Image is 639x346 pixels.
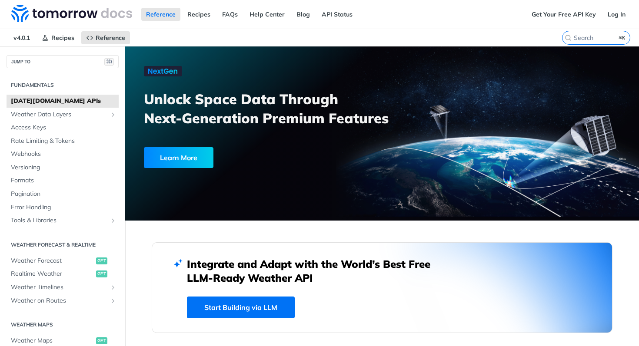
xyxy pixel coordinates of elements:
span: get [96,270,107,277]
span: Tools & Libraries [11,216,107,225]
a: Versioning [7,161,119,174]
img: NextGen [144,66,182,76]
a: FAQs [217,8,243,21]
a: Tools & LibrariesShow subpages for Tools & Libraries [7,214,119,227]
h2: Weather Forecast & realtime [7,241,119,249]
a: Help Center [245,8,290,21]
span: v4.0.1 [9,31,35,44]
button: Show subpages for Weather on Routes [110,297,116,304]
span: Rate Limiting & Tokens [11,137,116,145]
h2: Integrate and Adapt with the World’s Best Free LLM-Ready Weather API [187,257,443,285]
span: Recipes [51,34,74,42]
span: Versioning [11,163,116,172]
svg: Search [565,34,572,41]
span: Access Keys [11,123,116,132]
button: Show subpages for Tools & Libraries [110,217,116,224]
span: Weather Forecast [11,257,94,265]
span: [DATE][DOMAIN_NAME] APIs [11,97,116,105]
span: get [96,257,107,264]
a: Recipes [37,31,79,44]
button: Show subpages for Weather Data Layers [110,111,116,118]
a: Blog [292,8,315,21]
a: Learn More [144,147,342,168]
a: Webhooks [7,148,119,161]
a: Log In [603,8,630,21]
span: Error Handling [11,203,116,212]
a: Formats [7,174,119,187]
a: Recipes [183,8,215,21]
span: Reference [96,34,125,42]
button: Show subpages for Weather Timelines [110,284,116,291]
button: JUMP TO⌘/ [7,55,119,68]
a: [DATE][DOMAIN_NAME] APIs [7,95,119,108]
span: Webhooks [11,150,116,158]
span: Realtime Weather [11,270,94,278]
a: Realtime Weatherget [7,267,119,280]
a: Reference [81,31,130,44]
a: API Status [317,8,357,21]
h3: Unlock Space Data Through Next-Generation Premium Features [144,89,392,128]
span: Weather Maps [11,336,94,345]
a: Get Your Free API Key [527,8,601,21]
a: Weather on RoutesShow subpages for Weather on Routes [7,294,119,307]
a: Rate Limiting & Tokens [7,135,119,148]
img: Tomorrow.io Weather API Docs [11,5,132,22]
a: Weather Data LayersShow subpages for Weather Data Layers [7,108,119,121]
a: Reference [141,8,180,21]
span: Weather on Routes [11,297,107,305]
a: Pagination [7,188,119,201]
span: get [96,337,107,344]
h2: Fundamentals [7,81,119,89]
span: Weather Data Layers [11,110,107,119]
a: Error Handling [7,201,119,214]
kbd: ⌘K [617,33,628,42]
span: Pagination [11,190,116,198]
a: Access Keys [7,121,119,134]
div: Learn More [144,147,213,168]
span: Formats [11,176,116,185]
a: Weather Forecastget [7,254,119,267]
span: Weather Timelines [11,283,107,292]
span: ⌘/ [104,58,114,66]
a: Weather TimelinesShow subpages for Weather Timelines [7,281,119,294]
h2: Weather Maps [7,321,119,329]
a: Start Building via LLM [187,297,295,318]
